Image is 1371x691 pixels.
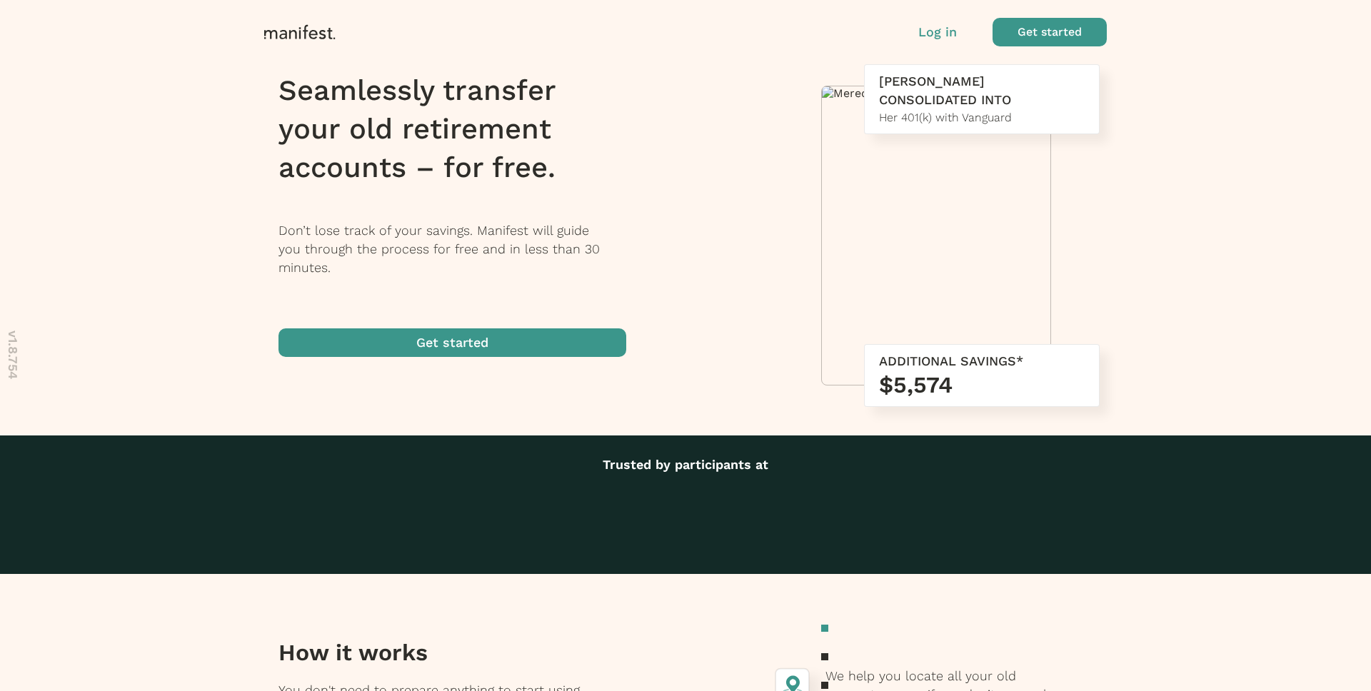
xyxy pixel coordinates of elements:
[278,221,645,277] p: Don’t lose track of your savings. Manifest will guide you through the process for free and in les...
[4,331,22,379] p: v 1.8.754
[278,638,598,667] h3: How it works
[918,23,957,41] button: Log in
[879,352,1085,370] div: ADDITIONAL SAVINGS*
[879,72,1085,109] div: [PERSON_NAME] CONSOLIDATED INTO
[879,109,1085,126] div: Her 401(k) with Vanguard
[993,18,1107,46] button: Get started
[278,328,626,357] button: Get started
[879,370,1085,399] h3: $5,574
[278,71,645,187] h1: Seamlessly transfer your old retirement accounts – for free.
[822,86,1050,100] img: Meredith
